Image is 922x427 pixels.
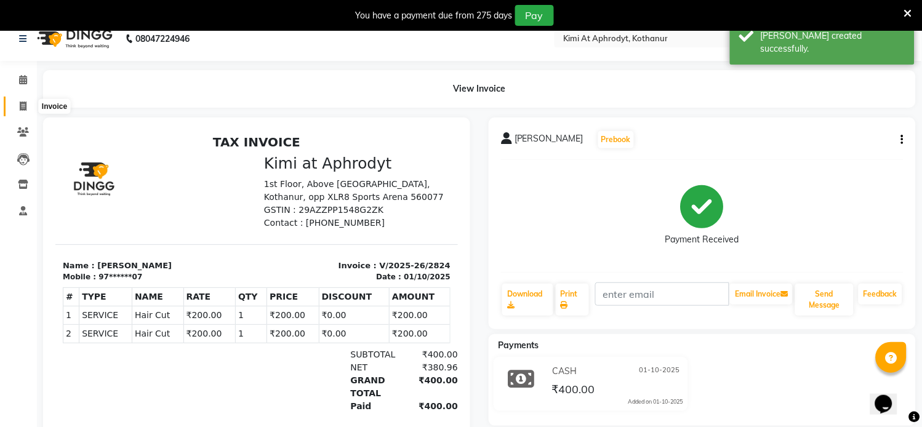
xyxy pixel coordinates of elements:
span: 01-10-2025 [639,365,680,378]
th: QTY [180,158,212,177]
span: Payments [498,340,539,351]
p: Name : [PERSON_NAME] [7,130,194,142]
p: Please visit again ! [7,298,395,309]
th: PRICE [212,158,263,177]
p: Contact : [PHONE_NUMBER] [209,87,395,100]
th: RATE [128,158,180,177]
th: NAME [76,158,128,177]
td: ₹200.00 [334,195,395,213]
div: View Invoice [43,70,916,108]
p: 1st Floor, Above [GEOGRAPHIC_DATA], Kothanur, opp XLR8 Sports Arena 560077 [209,48,395,74]
b: 08047224946 [135,22,190,56]
button: Send Message [795,284,854,316]
div: SUBTOTAL [288,218,345,231]
td: SERVICE [24,195,77,213]
iframe: chat widget [870,378,910,415]
td: 2 [8,195,24,213]
td: 1 [180,195,212,213]
div: NET [288,231,345,244]
th: DISCOUNT [263,158,334,177]
div: Generated By : at [DATE] [7,314,395,325]
button: Email Invoice [730,284,793,305]
td: 1 [180,177,212,195]
div: ₹400.00 [345,270,403,283]
div: ₹400.00 [345,244,403,270]
h3: Kimi at Aphrodyt [209,25,395,43]
input: enter email [595,282,730,306]
div: Invoice [39,99,70,114]
span: ₹400.00 [552,382,595,399]
td: ₹200.00 [128,195,180,213]
p: Invoice : V/2025-26/2824 [209,130,395,142]
div: Bill created successfully. [761,30,905,55]
div: Date : [321,142,346,153]
th: TYPE [24,158,77,177]
span: CASH [553,365,577,378]
div: You have a payment due from 275 days [356,9,513,22]
span: Hair Cut [79,179,126,192]
td: ₹200.00 [212,195,263,213]
div: ₹380.96 [345,231,403,244]
td: ₹200.00 [334,177,395,195]
div: Mobile : [7,142,41,153]
td: ₹0.00 [263,195,334,213]
div: 01/10/2025 [348,142,395,153]
td: SERVICE [24,177,77,195]
h2: TAX INVOICE [7,5,395,20]
span: [PERSON_NAME] [515,132,583,150]
p: GSTIN : 29AZZPP1548G2ZK [209,74,395,87]
td: ₹0.00 [263,177,334,195]
a: Print [556,284,589,316]
button: Pay [515,5,554,26]
th: AMOUNT [334,158,395,177]
img: logo [31,22,116,56]
div: Paid [288,270,345,283]
td: ₹200.00 [128,177,180,195]
button: Prebook [598,131,634,148]
div: Added on 01-10-2025 [628,397,683,406]
td: 1 [8,177,24,195]
div: Payment Received [665,234,739,247]
span: Hair Cut [79,198,126,210]
a: Download [502,284,553,316]
a: Feedback [859,284,902,305]
span: Kimi manager id [177,316,247,324]
td: ₹200.00 [212,177,263,195]
div: ₹400.00 [345,218,403,231]
div: GRAND TOTAL [288,244,345,270]
th: # [8,158,24,177]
